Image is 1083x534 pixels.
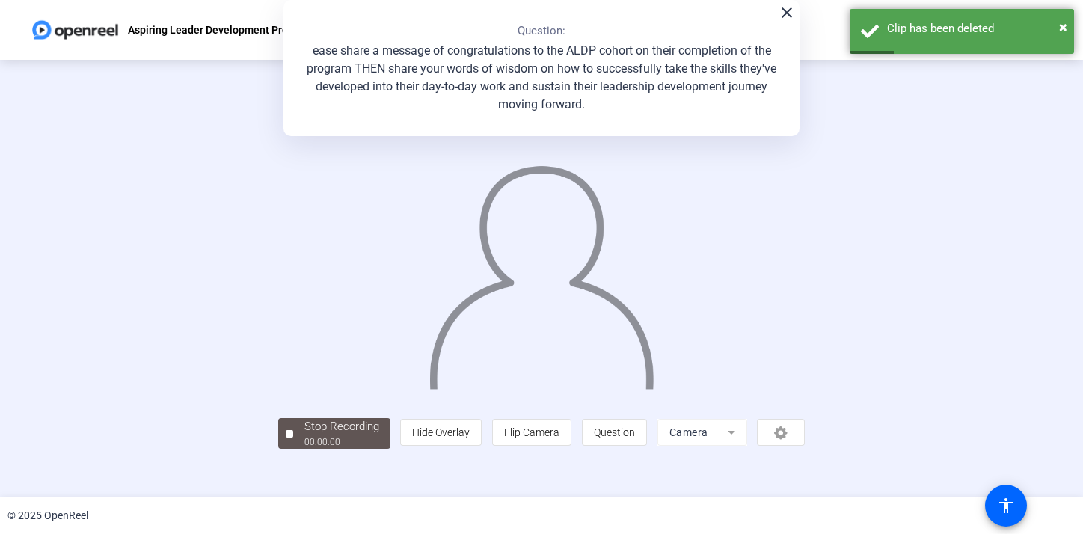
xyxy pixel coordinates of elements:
button: Question [582,419,647,446]
div: © 2025 OpenReel [7,508,88,524]
img: OpenReel logo [30,15,120,45]
p: ease share a message of congratulations to the ALDP cohort on their completion of the program THE... [298,42,785,114]
div: 00:00:00 [304,435,379,449]
span: Hide Overlay [412,426,470,438]
button: Hide Overlay [400,419,482,446]
div: Clip has been deleted [887,20,1063,37]
img: overlay [428,153,656,390]
span: × [1059,18,1067,36]
button: Flip Camera [492,419,571,446]
mat-icon: accessibility [997,497,1015,515]
span: Question [594,426,635,438]
mat-icon: close [778,4,796,22]
div: Stop Recording [304,418,379,435]
button: Close [1059,16,1067,38]
span: Flip Camera [504,426,559,438]
p: Question: [518,22,565,40]
p: Aspiring Leader Development Program SLT Messages [128,21,384,39]
button: Stop Recording00:00:00 [278,418,390,449]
